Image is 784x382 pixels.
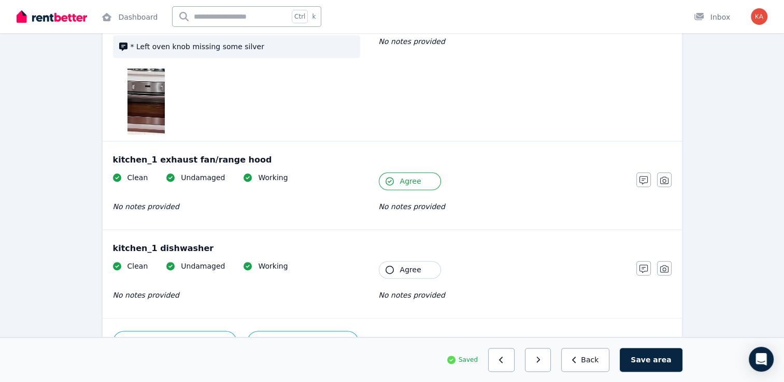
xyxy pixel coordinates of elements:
span: Agree [400,265,421,275]
img: Kathryn Goodenough [751,8,767,25]
span: Working [258,172,288,183]
div: Open Intercom Messenger [749,347,774,372]
span: Clean [127,172,148,183]
span: Undamaged [181,261,225,271]
button: Save area [620,348,682,372]
span: No notes provided [379,291,445,299]
span: k [312,12,316,21]
span: Agree [400,176,421,186]
img: RentBetter [17,9,87,24]
img: IMG_4658.HEIC [127,68,165,135]
button: Agree [379,172,441,190]
button: Addadditional comment [113,331,237,352]
button: Agree [379,261,441,278]
button: Add additional photo [247,331,359,352]
div: Inbox [694,12,730,22]
span: * Left oven knob missing some silver [131,41,354,52]
span: Working [258,261,288,271]
span: No notes provided [379,37,445,46]
button: Back [561,348,609,372]
span: Undamaged [181,172,225,183]
span: No notes provided [379,202,445,211]
div: kitchen_1 exhaust fan/range hood [113,154,672,166]
span: No notes provided [113,291,179,299]
span: Ctrl [292,10,308,23]
div: kitchen_1 dishwasher [113,242,672,255]
span: No notes provided [113,202,179,211]
span: Clean [127,261,148,271]
span: Saved [459,356,478,364]
span: area [653,355,671,365]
